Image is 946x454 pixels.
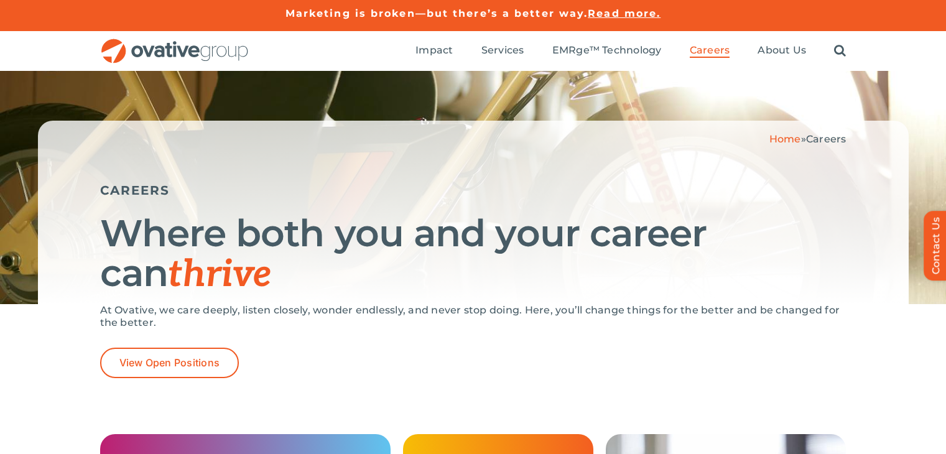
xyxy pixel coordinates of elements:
[806,133,846,145] span: Careers
[100,213,846,295] h1: Where both you and your career can
[588,7,661,19] a: Read more.
[552,44,662,58] a: EMRge™ Technology
[100,37,249,49] a: OG_Full_horizontal_RGB
[415,44,453,58] a: Impact
[415,31,846,71] nav: Menu
[552,44,662,57] span: EMRge™ Technology
[690,44,730,58] a: Careers
[100,183,846,198] h5: CAREERS
[285,7,588,19] a: Marketing is broken—but there’s a better way.
[769,133,801,145] a: Home
[415,44,453,57] span: Impact
[769,133,846,145] span: »
[100,304,846,329] p: At Ovative, we care deeply, listen closely, wonder endlessly, and never stop doing. Here, you’ll ...
[119,357,220,369] span: View Open Positions
[168,252,272,297] span: thrive
[100,348,239,378] a: View Open Positions
[690,44,730,57] span: Careers
[481,44,524,58] a: Services
[758,44,806,57] span: About Us
[481,44,524,57] span: Services
[834,44,846,58] a: Search
[758,44,806,58] a: About Us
